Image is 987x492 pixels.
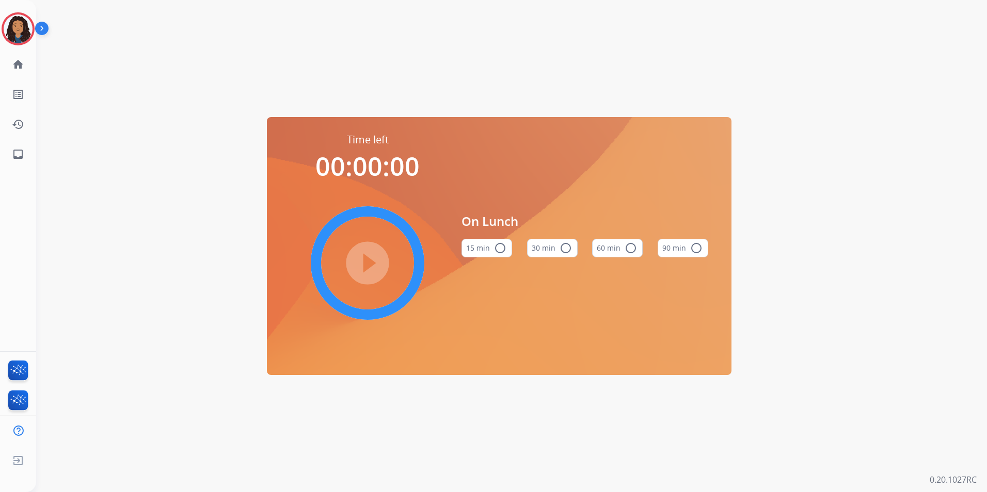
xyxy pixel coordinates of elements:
[12,88,24,101] mat-icon: list_alt
[930,473,977,486] p: 0.20.1027RC
[12,148,24,160] mat-icon: inbox
[461,239,512,257] button: 15 min
[315,149,420,184] span: 00:00:00
[494,242,506,254] mat-icon: radio_button_unchecked
[4,14,33,43] img: avatar
[527,239,578,257] button: 30 min
[690,242,703,254] mat-icon: radio_button_unchecked
[625,242,637,254] mat-icon: radio_button_unchecked
[347,133,389,147] span: Time left
[12,58,24,71] mat-icon: home
[560,242,572,254] mat-icon: radio_button_unchecked
[658,239,708,257] button: 90 min
[12,118,24,130] mat-icon: history
[461,212,708,231] span: On Lunch
[592,239,643,257] button: 60 min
